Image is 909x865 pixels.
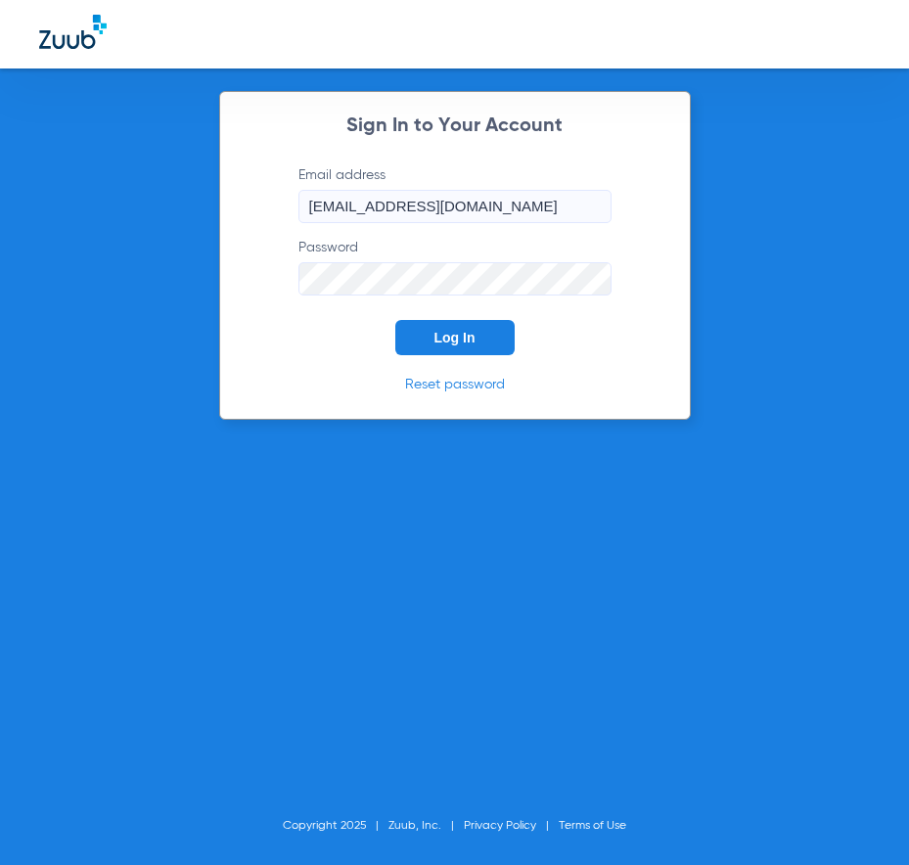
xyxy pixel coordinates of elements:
input: Password [298,262,612,296]
h2: Sign In to Your Account [269,116,641,136]
a: Privacy Policy [464,820,536,832]
button: Log In [395,320,515,355]
li: Copyright 2025 [283,816,388,836]
img: Zuub Logo [39,15,107,49]
label: Password [298,238,612,296]
span: Log In [434,330,476,345]
label: Email address [298,165,612,223]
a: Reset password [405,378,505,391]
a: Terms of Use [559,820,626,832]
input: Email address [298,190,612,223]
li: Zuub, Inc. [388,816,464,836]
